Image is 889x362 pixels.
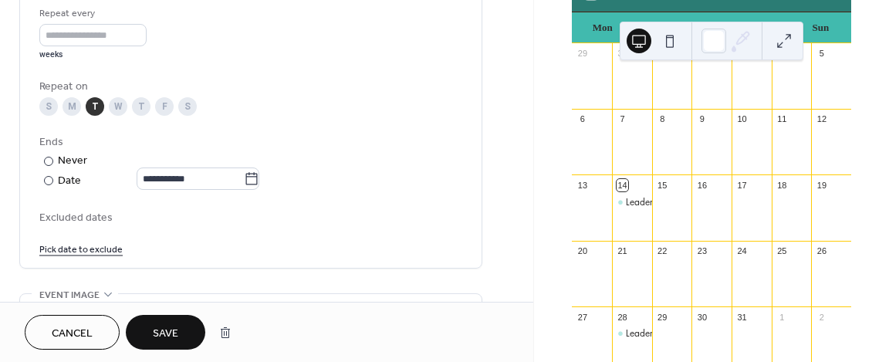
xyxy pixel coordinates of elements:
[657,179,668,191] div: 15
[696,179,708,191] div: 16
[696,311,708,323] div: 30
[736,179,748,191] div: 17
[39,5,144,22] div: Repeat every
[39,210,462,226] span: Excluded dates
[576,113,588,125] div: 6
[584,12,620,43] div: Mon
[626,327,705,340] div: Leadership Meeting
[39,134,459,151] div: Ends
[816,311,827,323] div: 2
[816,245,827,257] div: 26
[39,242,123,258] span: Pick date to exclude
[58,172,259,190] div: Date
[25,315,120,350] button: Cancel
[626,196,705,209] div: Leadership Meeting
[617,48,628,59] div: 30
[52,326,93,342] span: Cancel
[776,179,788,191] div: 18
[776,311,788,323] div: 1
[39,287,100,303] span: Event image
[657,245,668,257] div: 22
[576,48,588,59] div: 29
[126,315,205,350] button: Save
[736,113,748,125] div: 10
[153,326,178,342] span: Save
[696,245,708,257] div: 23
[803,12,839,43] div: Sun
[657,12,693,43] div: Wed
[178,97,197,116] div: S
[617,113,628,125] div: 7
[730,12,766,43] div: Fri
[657,113,668,125] div: 8
[694,12,730,43] div: Thu
[766,12,803,43] div: Sat
[617,245,628,257] div: 21
[617,179,628,191] div: 14
[39,97,58,116] div: S
[86,97,104,116] div: T
[576,245,588,257] div: 20
[696,113,708,125] div: 9
[155,97,174,116] div: F
[63,97,81,116] div: M
[612,327,652,340] div: Leadership Meeting
[776,113,788,125] div: 11
[39,49,147,60] div: weeks
[736,311,748,323] div: 31
[109,97,127,116] div: W
[576,179,588,191] div: 13
[776,245,788,257] div: 25
[816,48,827,59] div: 5
[576,311,588,323] div: 27
[657,311,668,323] div: 29
[612,196,652,209] div: Leadership Meeting
[132,97,150,116] div: T
[816,179,827,191] div: 19
[620,12,657,43] div: Tue
[736,245,748,257] div: 24
[58,153,88,169] div: Never
[617,311,628,323] div: 28
[39,79,459,95] div: Repeat on
[816,113,827,125] div: 12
